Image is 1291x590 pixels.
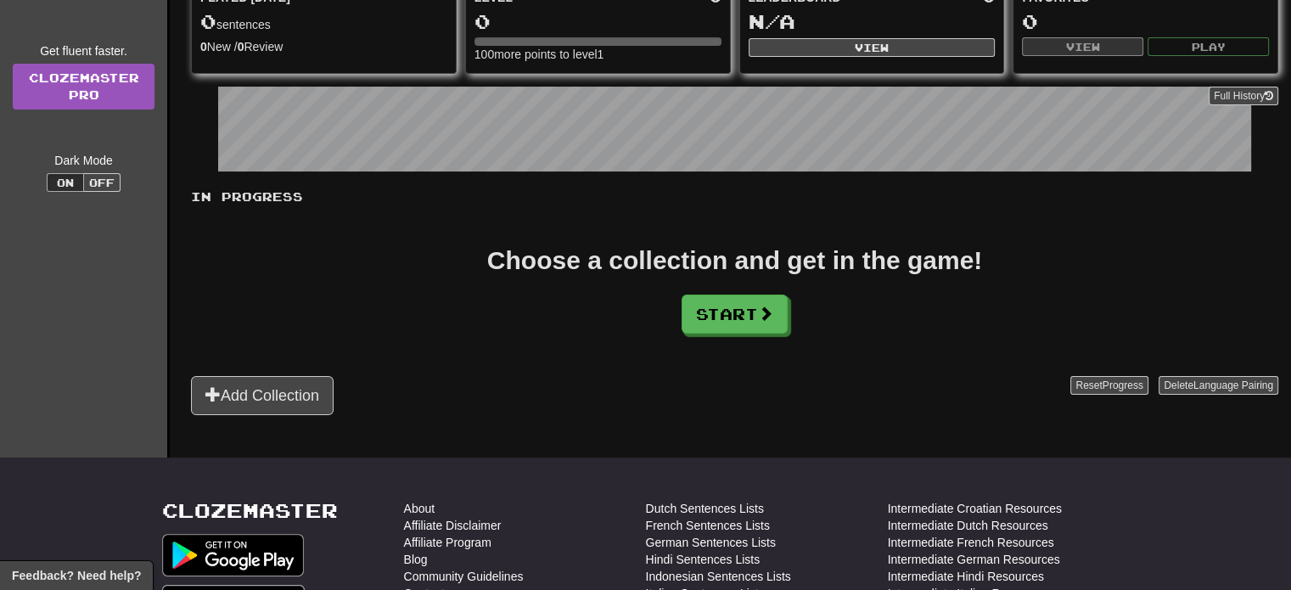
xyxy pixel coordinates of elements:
a: Intermediate German Resources [888,551,1060,568]
strong: 0 [200,40,207,53]
button: DeleteLanguage Pairing [1159,376,1278,395]
button: Full History [1209,87,1278,105]
span: Progress [1103,379,1143,391]
a: Clozemaster [162,500,338,521]
a: Dutch Sentences Lists [646,500,764,517]
a: Intermediate Hindi Resources [888,568,1044,585]
div: Dark Mode [13,152,154,169]
div: New / Review [200,38,447,55]
button: ResetProgress [1070,376,1148,395]
div: sentences [200,11,447,33]
a: Intermediate Dutch Resources [888,517,1048,534]
a: Blog [404,551,428,568]
span: Open feedback widget [12,567,141,584]
div: Choose a collection and get in the game! [487,248,982,273]
a: Intermediate Croatian Resources [888,500,1062,517]
button: On [47,173,84,192]
button: View [749,38,996,57]
a: Indonesian Sentences Lists [646,568,791,585]
div: 0 [474,11,721,32]
a: Affiliate Disclaimer [404,517,502,534]
span: 0 [200,9,216,33]
a: About [404,500,435,517]
strong: 0 [238,40,244,53]
button: Play [1148,37,1269,56]
span: Language Pairing [1193,379,1273,391]
a: Hindi Sentences Lists [646,551,761,568]
a: Intermediate French Resources [888,534,1054,551]
button: Start [682,295,788,334]
button: View [1022,37,1143,56]
span: N/A [749,9,795,33]
button: Add Collection [191,376,334,415]
p: In Progress [191,188,1278,205]
div: 0 [1022,11,1269,32]
a: Affiliate Program [404,534,491,551]
div: 100 more points to level 1 [474,46,721,63]
a: German Sentences Lists [646,534,776,551]
button: Off [83,173,121,192]
a: ClozemasterPro [13,64,154,110]
a: Community Guidelines [404,568,524,585]
div: Get fluent faster. [13,42,154,59]
a: French Sentences Lists [646,517,770,534]
img: Get it on Google Play [162,534,305,576]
